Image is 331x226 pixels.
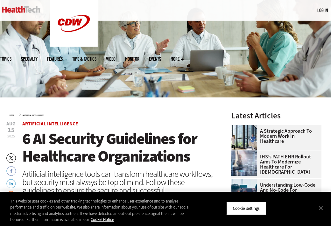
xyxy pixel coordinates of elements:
a: CDW [50,42,98,49]
div: » [10,112,215,117]
div: This website uses cookies and other tracking technologies to enhance user experience and to analy... [10,198,199,223]
a: Video [106,56,116,61]
a: Coworkers coding [231,179,260,184]
img: Health workers in a modern hospital [231,125,257,150]
h3: Latest Articles [231,112,321,120]
img: Coworkers coding [231,179,257,204]
a: IHS’s PATH EHR Rollout Aims to Modernize Healthcare for [DEMOGRAPHIC_DATA] [231,154,318,175]
span: Specialty [21,56,38,61]
div: Artificial intelligence tools can transform healthcare workflows, but security must always be top... [22,170,215,203]
img: Home [2,6,40,13]
a: Log in [317,7,328,13]
span: Aug [6,122,16,126]
a: MonITor [125,56,139,61]
a: Artificial Intelligence [23,114,44,116]
span: More [171,56,184,61]
span: 15 [6,127,16,133]
a: Understanding Low-Code and No-Code for Healthcare [231,183,318,198]
a: Events [149,56,161,61]
span: 2025 [7,134,15,139]
a: A Strategic Approach to Modern Work in Healthcare [231,129,318,144]
button: Cookie Settings [226,202,266,215]
a: Tips & Tactics [72,56,96,61]
img: Electronic health records [231,150,257,176]
a: Health workers in a modern hospital [231,125,260,130]
div: User menu [317,7,328,14]
a: Features [47,56,63,61]
a: Artificial Intelligence [22,121,78,127]
span: 6 AI Security Guidelines for Healthcare Organizations [22,128,197,167]
a: Electronic health records [231,150,260,156]
button: Close [314,201,328,215]
a: More information about your privacy [91,217,114,222]
a: Home [10,114,14,116]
